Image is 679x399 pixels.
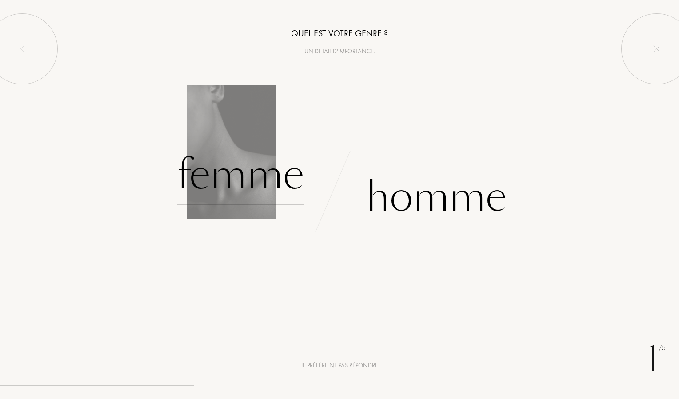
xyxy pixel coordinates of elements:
span: /5 [659,343,666,353]
img: left_onboard.svg [19,45,26,52]
div: Femme [177,145,304,205]
div: Homme [366,167,507,227]
div: Je préfère ne pas répondre [301,361,378,370]
div: 1 [646,332,666,386]
img: quit_onboard.svg [653,45,660,52]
